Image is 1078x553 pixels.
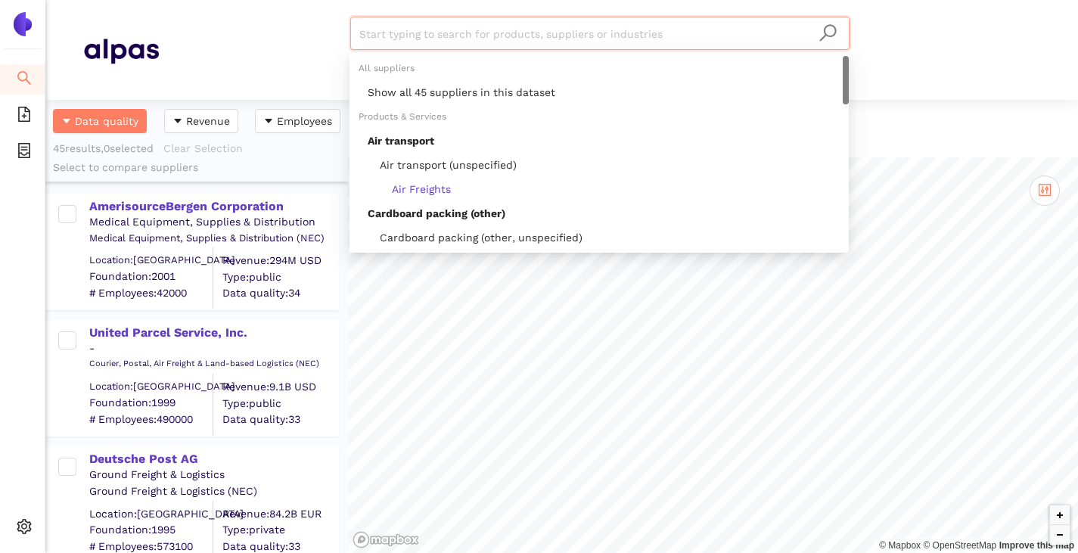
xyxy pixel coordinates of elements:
[255,109,340,133] button: caret-downEmployees
[163,136,253,160] button: Clear Selection
[222,380,337,395] div: Revenue: 9.1B USD
[53,142,154,154] span: 45 results, 0 selected
[353,531,419,548] a: Mapbox logo
[89,325,337,341] div: United Parcel Service, Inc.
[17,101,32,132] span: file-add
[89,396,213,411] span: Foundation: 1999
[61,116,72,128] span: caret-down
[368,159,517,171] span: Air transport (unspecified)
[172,116,183,128] span: caret-down
[368,183,451,195] span: Air Freights
[222,523,337,538] span: Type: private
[186,113,230,129] span: Revenue
[53,160,340,176] div: Select to compare suppliers
[89,451,337,468] div: Deutsche Post AG
[349,80,849,104] div: Show all 45 suppliers in this dataset
[368,207,505,219] span: Cardboard packing (other)
[222,253,337,269] div: Revenue: 294M USD
[1050,505,1070,525] button: Zoom in
[83,32,159,70] img: Homepage
[89,285,213,300] span: # Employees: 42000
[222,396,337,411] span: Type: public
[75,113,138,129] span: Data quality
[349,104,849,129] div: Products & Services
[89,412,213,427] span: # Employees: 490000
[1050,525,1070,545] button: Zoom out
[89,468,337,483] div: Ground Freight & Logistics
[368,84,840,101] div: Show all 45 suppliers in this dataset
[1038,183,1052,197] span: control
[89,506,213,521] div: Location: [GEOGRAPHIC_DATA]
[368,135,434,147] span: Air transport
[89,484,337,499] div: Ground Freight & Logistics (NEC)
[89,523,213,538] span: Foundation: 1995
[277,113,332,129] span: Employees
[89,269,213,284] span: Foundation: 2001
[222,269,337,284] span: Type: public
[17,514,32,544] span: setting
[263,116,274,128] span: caret-down
[89,358,337,369] div: Courier, Postal, Air Freight & Land-based Logistics (NEC)
[17,138,32,168] span: container
[89,380,213,393] div: Location: [GEOGRAPHIC_DATA]
[11,12,35,36] img: Logo
[349,56,849,80] div: All suppliers
[819,23,837,42] span: search
[89,253,213,267] div: Location: [GEOGRAPHIC_DATA]
[89,341,337,356] div: -
[222,412,337,427] span: Data quality: 33
[17,65,32,95] span: search
[368,231,582,244] span: Cardboard packing (other, unspecified)
[164,109,238,133] button: caret-downRevenue
[348,157,1078,553] canvas: Map
[89,231,337,245] div: Medical Equipment, Supplies & Distribution (NEC)
[89,198,337,215] div: AmerisourceBergen Corporation
[89,215,337,230] div: Medical Equipment, Supplies & Distribution
[53,109,147,133] button: caret-downData quality
[222,286,337,301] span: Data quality: 34
[222,506,337,521] div: Revenue: 84.2B EUR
